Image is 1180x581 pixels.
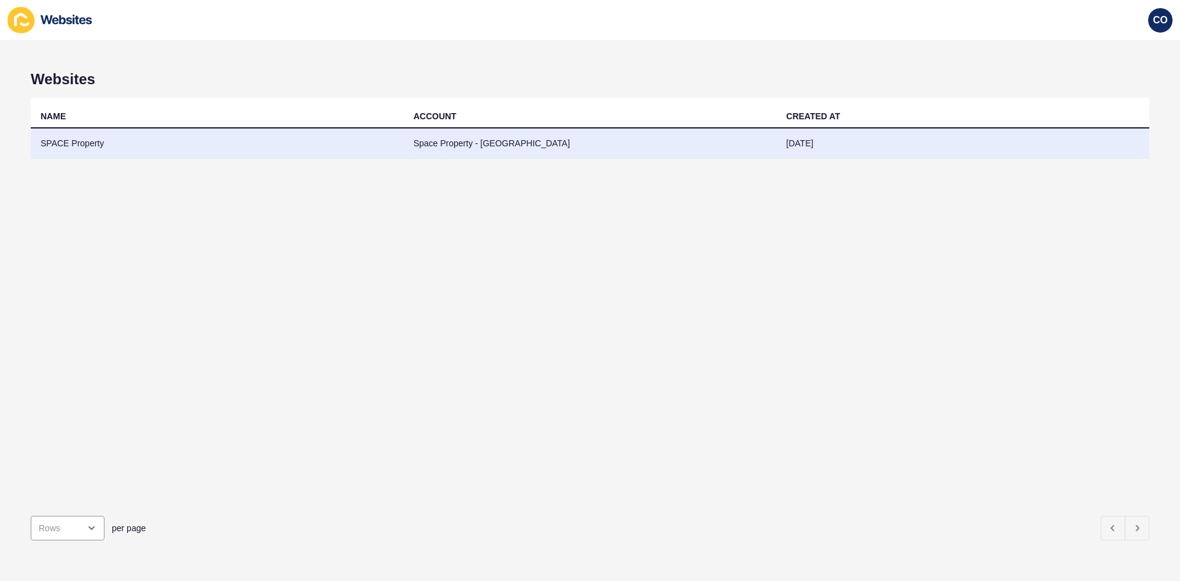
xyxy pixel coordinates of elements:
div: CREATED AT [786,110,840,122]
td: [DATE] [776,128,1149,159]
td: Space Property - [GEOGRAPHIC_DATA] [404,128,777,159]
span: per page [112,522,146,534]
div: ACCOUNT [414,110,457,122]
div: NAME [41,110,66,122]
td: SPACE Property [31,128,404,159]
h1: Websites [31,71,1149,88]
div: open menu [31,516,104,540]
span: CO [1153,14,1168,26]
